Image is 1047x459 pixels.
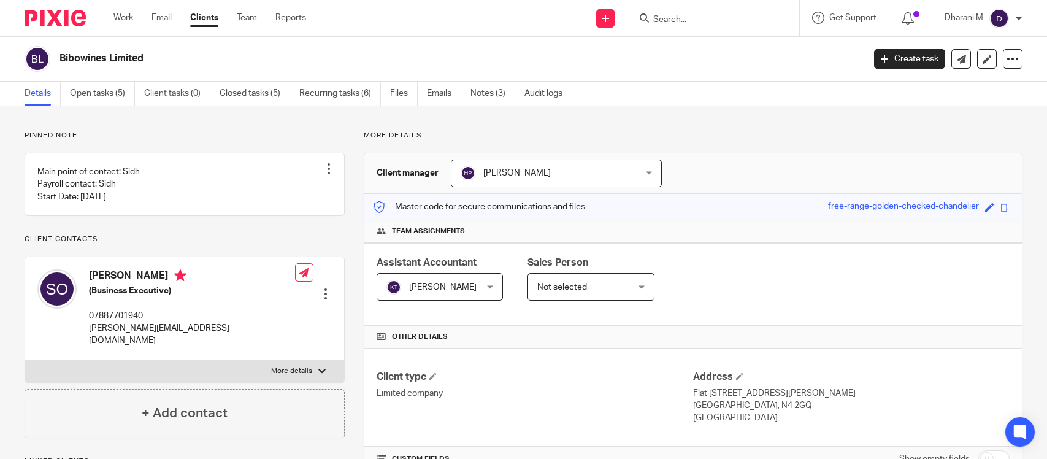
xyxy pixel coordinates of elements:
[299,82,381,106] a: Recurring tasks (6)
[271,366,312,376] p: More details
[392,332,448,342] span: Other details
[527,258,588,268] span: Sales Person
[142,404,228,423] h4: + Add contact
[409,283,477,291] span: [PERSON_NAME]
[693,412,1010,424] p: [GEOGRAPHIC_DATA]
[25,234,345,244] p: Client contacts
[390,82,418,106] a: Files
[483,169,551,177] span: [PERSON_NAME]
[174,269,186,282] i: Primary
[386,280,401,295] img: svg%3E
[874,49,945,69] a: Create task
[89,322,295,347] p: [PERSON_NAME][EMAIL_ADDRESS][DOMAIN_NAME]
[377,371,693,384] h4: Client type
[70,82,135,106] a: Open tasks (5)
[828,200,979,214] div: free-range-golden-checked-chandelier
[693,387,1010,399] p: Flat [STREET_ADDRESS][PERSON_NAME]
[190,12,218,24] a: Clients
[25,82,61,106] a: Details
[37,269,77,309] img: svg%3E
[25,131,345,141] p: Pinned note
[524,82,572,106] a: Audit logs
[377,387,693,399] p: Limited company
[364,131,1022,141] p: More details
[89,310,295,322] p: 07887701940
[945,12,983,24] p: Dharani M
[470,82,515,106] a: Notes (3)
[220,82,290,106] a: Closed tasks (5)
[25,46,50,72] img: svg%3E
[693,371,1010,384] h4: Address
[537,283,587,291] span: Not selected
[275,12,306,24] a: Reports
[89,269,295,285] h4: [PERSON_NAME]
[144,82,210,106] a: Client tasks (0)
[377,167,439,179] h3: Client manager
[461,166,475,180] img: svg%3E
[392,226,465,236] span: Team assignments
[113,12,133,24] a: Work
[989,9,1009,28] img: svg%3E
[427,82,461,106] a: Emails
[89,285,295,297] h5: (Business Executive)
[652,15,762,26] input: Search
[374,201,585,213] p: Master code for secure communications and files
[151,12,172,24] a: Email
[377,258,477,268] span: Assistant Accountant
[59,52,696,65] h2: Bibowines Limited
[237,12,257,24] a: Team
[829,13,876,22] span: Get Support
[693,399,1010,412] p: [GEOGRAPHIC_DATA], N4 2GQ
[25,10,86,26] img: Pixie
